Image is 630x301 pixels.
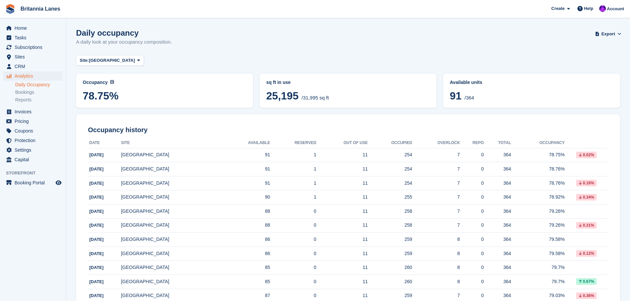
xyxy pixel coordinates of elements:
[368,208,412,215] div: 258
[576,152,597,158] div: 0.02%
[484,176,511,190] td: 364
[551,5,565,12] span: Create
[599,5,606,12] img: Mark Lane
[596,28,620,39] button: Export
[15,71,54,81] span: Analytics
[368,222,412,229] div: 258
[576,194,597,201] div: 0.34%
[266,90,299,102] span: 25,195
[368,151,412,158] div: 254
[412,138,460,148] th: Overlock
[576,250,597,257] div: 0.12%
[316,205,368,219] td: 11
[484,218,511,233] td: 364
[484,162,511,176] td: 364
[15,126,54,135] span: Coupons
[584,5,593,12] span: Help
[89,223,104,228] span: [DATE]
[576,222,597,229] div: 0.31%
[460,166,484,172] div: 0
[15,145,54,155] span: Settings
[15,136,54,145] span: Protection
[76,55,144,66] button: Site: [GEOGRAPHIC_DATA]
[412,180,460,187] div: 7
[3,107,63,116] a: menu
[412,278,460,285] div: 8
[412,222,460,229] div: 7
[121,148,223,162] td: [GEOGRAPHIC_DATA]
[484,275,511,289] td: 364
[316,162,368,176] td: 11
[3,71,63,81] a: menu
[368,138,412,148] th: Occupied
[460,194,484,201] div: 0
[88,126,608,134] h2: Occupancy history
[3,23,63,33] a: menu
[3,33,63,42] a: menu
[270,218,316,233] td: 0
[368,278,412,285] div: 260
[412,264,460,271] div: 8
[121,162,223,176] td: [GEOGRAPHIC_DATA]
[511,148,565,162] td: 78.75%
[15,52,54,61] span: Sites
[412,292,460,299] div: 7
[270,176,316,190] td: 1
[121,205,223,219] td: [GEOGRAPHIC_DATA]
[3,145,63,155] a: menu
[484,233,511,247] td: 364
[3,155,63,164] a: menu
[368,236,412,243] div: 259
[83,79,246,86] abbr: Current percentage of sq ft occupied
[412,208,460,215] div: 7
[5,4,15,14] img: stora-icon-8386f47178a22dfd0bd8f6a31ec36ba5ce8667c1dd55bd0f319d3a0aa187defe.svg
[121,233,223,247] td: [GEOGRAPHIC_DATA]
[484,261,511,275] td: 364
[460,222,484,229] div: 0
[316,148,368,162] td: 11
[121,138,223,148] th: Site
[89,279,104,284] span: [DATE]
[511,233,565,247] td: 79.58%
[89,237,104,242] span: [DATE]
[270,162,316,176] td: 1
[270,205,316,219] td: 0
[83,80,107,85] span: Occupancy
[55,179,63,187] a: Preview store
[15,89,63,95] a: Bookings
[511,246,565,261] td: 79.58%
[412,236,460,243] div: 8
[316,218,368,233] td: 11
[316,176,368,190] td: 11
[223,218,270,233] td: 88
[450,90,462,102] span: 91
[3,52,63,61] a: menu
[80,57,89,64] span: Site:
[484,138,511,148] th: Total
[368,250,412,257] div: 259
[460,236,484,243] div: 0
[450,80,482,85] span: Available units
[83,90,246,102] span: 78.75%
[223,190,270,205] td: 90
[18,3,63,14] a: Britannia Lanes
[511,261,565,275] td: 79.7%
[89,167,104,171] span: [DATE]
[270,190,316,205] td: 1
[511,162,565,176] td: 78.76%
[511,218,565,233] td: 79.26%
[576,292,597,299] div: 0.36%
[89,209,104,214] span: [DATE]
[6,170,66,176] span: Storefront
[270,138,316,148] th: Reserved
[121,246,223,261] td: [GEOGRAPHIC_DATA]
[3,62,63,71] a: menu
[460,151,484,158] div: 0
[88,138,121,148] th: Date
[15,155,54,164] span: Capital
[412,194,460,201] div: 7
[302,95,329,100] span: /31,995 sq ft
[223,246,270,261] td: 86
[368,264,412,271] div: 260
[316,261,368,275] td: 11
